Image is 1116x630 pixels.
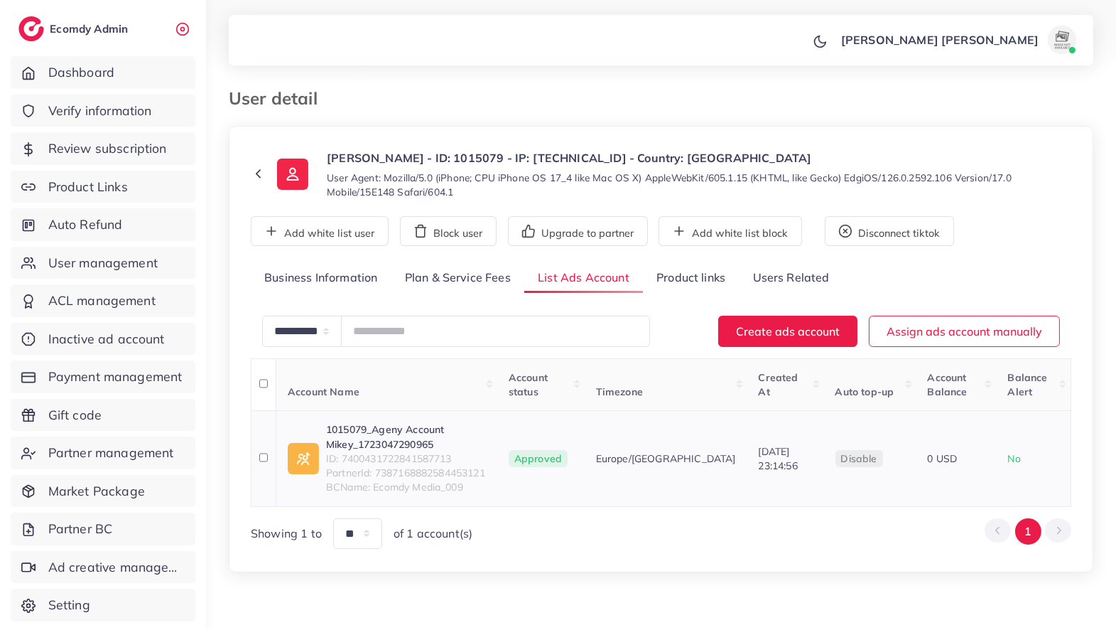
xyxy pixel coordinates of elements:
[596,385,643,398] span: Timezone
[596,452,736,466] span: Europe/[GEOGRAPHIC_DATA]
[835,385,894,398] span: Auto top-up
[277,159,308,190] img: ic-user-info.36bf1079.svg
[1048,26,1076,54] img: avatar
[509,371,548,398] span: Account status
[400,216,497,246] button: Block user
[1007,371,1047,398] span: Balance Alert
[11,56,195,89] a: Dashboard
[48,444,174,462] span: Partner management
[327,149,1071,166] p: [PERSON_NAME] - ID: 1015079 - IP: [TECHNICAL_ID] - Country: [GEOGRAPHIC_DATA]
[18,16,44,41] img: logo
[643,263,739,294] a: Product links
[288,443,319,474] img: ic-ad-info.7fc67b75.svg
[1007,452,1020,465] span: No
[48,482,145,501] span: Market Package
[11,284,195,317] a: ACL management
[18,16,131,41] a: logoEcomdy Admin
[48,292,156,310] span: ACL management
[928,452,958,465] span: 0 USD
[1015,518,1041,545] button: Go to page 1
[251,525,322,542] span: Showing 1 to
[11,95,195,127] a: Verify information
[326,452,486,466] span: ID: 7400431722841587713
[11,437,195,469] a: Partner management
[288,385,359,398] span: Account Name
[11,361,195,393] a: Payment management
[48,330,165,348] span: Inactive ad account
[11,399,195,432] a: Gift code
[50,22,131,36] h2: Ecomdy Admin
[11,171,195,203] a: Product Links
[251,263,391,294] a: Business Information
[509,450,568,467] span: Approved
[833,26,1082,54] a: [PERSON_NAME] [PERSON_NAME]avatar
[48,63,114,82] span: Dashboard
[985,518,1071,545] ul: Pagination
[11,589,195,621] a: Setting
[759,445,798,472] span: [DATE] 23:14:56
[11,551,195,584] a: Ad creative management
[718,316,857,346] button: Create ads account
[11,208,195,241] a: Auto Refund
[825,216,954,246] button: Disconnect tiktok
[841,31,1039,48] p: [PERSON_NAME] [PERSON_NAME]
[11,247,195,279] a: User management
[11,132,195,165] a: Review subscription
[48,368,183,386] span: Payment management
[524,263,643,294] a: List Ads Account
[48,102,152,120] span: Verify information
[11,475,195,508] a: Market Package
[251,216,389,246] button: Add white list user
[508,216,648,246] button: Upgrade to partner
[327,171,1071,199] small: User Agent: Mozilla/5.0 (iPhone; CPU iPhone OS 17_4 like Mac OS X) AppleWebKit/605.1.15 (KHTML, l...
[48,596,90,614] span: Setting
[48,558,185,577] span: Ad creative management
[48,215,123,234] span: Auto Refund
[841,452,877,465] span: disable
[48,139,167,158] span: Review subscription
[928,371,968,398] span: Account Balance
[326,466,486,480] span: PartnerId: 7387168882584453121
[48,520,113,538] span: Partner BC
[229,88,329,109] h3: User detail
[326,480,486,494] span: BCName: Ecomdy Media_009
[739,263,843,294] a: Users Related
[759,371,798,398] span: Created At
[394,525,472,542] span: of 1 account(s)
[869,316,1060,346] button: Assign ads account manually
[11,323,195,356] a: Inactive ad account
[48,254,158,272] span: User management
[326,422,486,452] a: 1015079_Ageny Account Mikey_1723047290965
[659,216,802,246] button: Add white list block
[48,178,128,196] span: Product Links
[48,406,102,425] span: Gift code
[11,513,195,545] a: Partner BC
[391,263,524,294] a: Plan & Service Fees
